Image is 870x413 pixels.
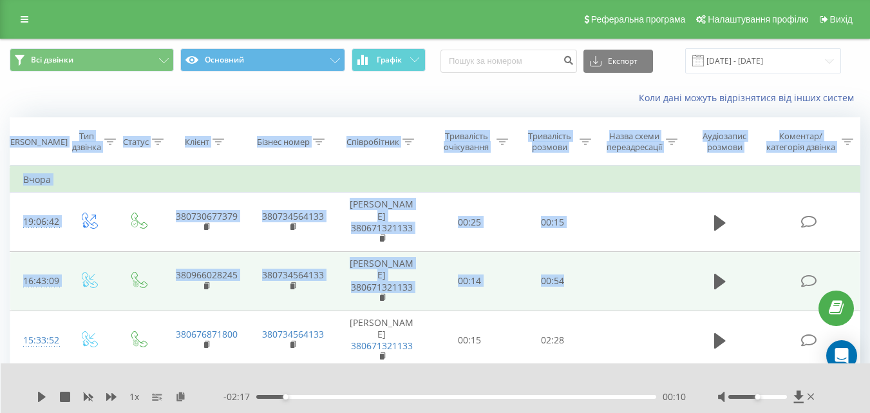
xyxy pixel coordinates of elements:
[223,390,256,403] span: - 02:17
[3,137,68,148] div: [PERSON_NAME]
[10,167,860,193] td: Вчора
[351,281,413,293] a: 380671321133
[336,311,428,370] td: [PERSON_NAME]
[440,131,493,153] div: Тривалість очікування
[23,209,50,235] div: 19:06:42
[176,210,238,222] a: 380730677379
[523,131,576,153] div: Тривалість розмови
[606,131,663,153] div: Назва схеми переадресації
[262,210,324,222] a: 380734564133
[440,50,577,73] input: Пошук за номером
[583,50,653,73] button: Експорт
[708,14,808,24] span: Налаштування профілю
[336,252,428,311] td: [PERSON_NAME]
[351,222,413,234] a: 380671321133
[185,137,209,148] div: Клієнт
[123,137,149,148] div: Статус
[23,269,50,294] div: 16:43:09
[826,340,857,371] div: Open Intercom Messenger
[176,269,238,281] a: 380966028245
[692,131,757,153] div: Аудіозапис розмови
[180,48,345,72] button: Основний
[283,394,288,399] div: Accessibility label
[176,328,238,340] a: 380676871800
[10,48,174,72] button: Всі дзвінки
[346,137,399,148] div: Співробітник
[129,390,139,403] span: 1 x
[31,55,73,65] span: Всі дзвінки
[257,137,310,148] div: Бізнес номер
[377,55,402,64] span: Графік
[336,193,428,252] td: [PERSON_NAME]
[428,193,511,252] td: 00:25
[663,390,686,403] span: 00:10
[351,340,413,352] a: 380671321133
[262,269,324,281] a: 380734564133
[639,91,860,104] a: Коли дані можуть відрізнятися вiд інших систем
[352,48,426,72] button: Графік
[591,14,686,24] span: Реферальна програма
[23,328,50,353] div: 15:33:52
[428,311,511,370] td: 00:15
[511,193,594,252] td: 00:15
[511,252,594,311] td: 00:54
[830,14,853,24] span: Вихід
[511,311,594,370] td: 02:28
[755,394,760,399] div: Accessibility label
[428,252,511,311] td: 00:14
[72,131,101,153] div: Тип дзвінка
[763,131,838,153] div: Коментар/категорія дзвінка
[262,328,324,340] a: 380734564133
